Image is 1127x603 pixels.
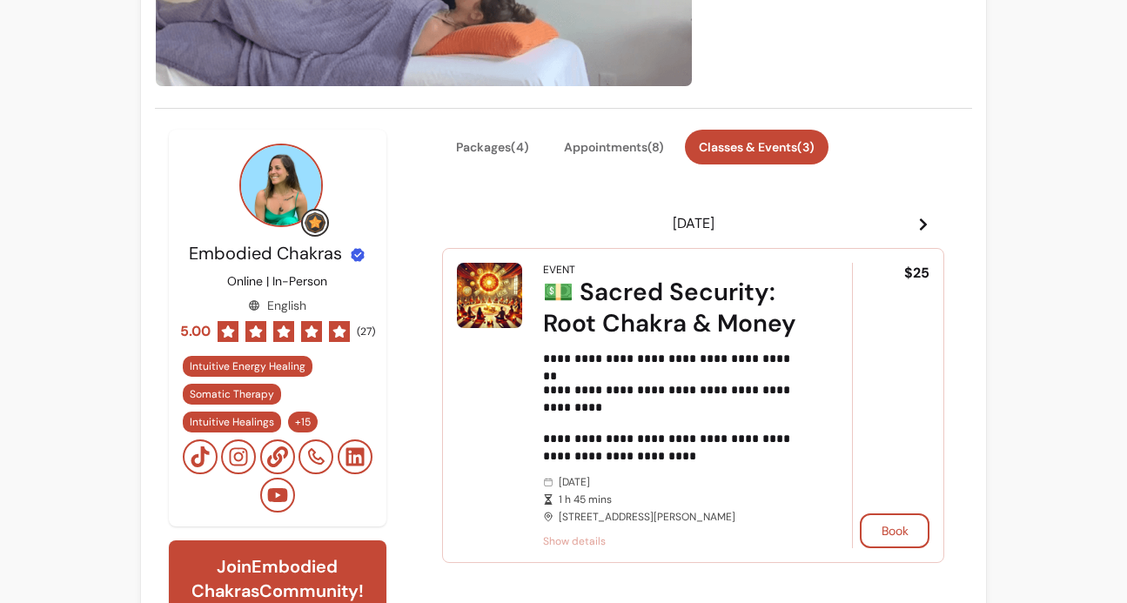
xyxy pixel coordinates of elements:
[904,263,929,284] span: $25
[183,554,372,603] h6: Join Embodied Chakras Community!
[227,272,327,290] p: Online | In-Person
[685,130,828,164] button: Classes & Events(3)
[860,513,929,548] button: Book
[190,415,274,429] span: Intuitive Healings
[442,130,543,164] button: Packages(4)
[292,415,314,429] span: + 15
[543,263,575,277] div: Event
[190,359,305,373] span: Intuitive Energy Healing
[190,387,274,401] span: Somatic Therapy
[189,242,342,265] span: Embodied Chakras
[248,297,306,314] div: English
[550,130,678,164] button: Appointments(8)
[305,212,325,233] img: Grow
[442,206,944,241] header: [DATE]
[180,321,211,342] span: 5.00
[559,492,803,506] span: 1 h 45 mins
[543,277,803,339] div: 💵 Sacred Security: Root Chakra & Money
[543,534,803,548] span: Show details
[543,475,803,524] div: [DATE] [STREET_ADDRESS][PERSON_NAME]
[239,144,323,227] img: Provider image
[457,263,522,328] img: 💵 Sacred Security: Root Chakra & Money
[357,325,375,338] span: ( 27 )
